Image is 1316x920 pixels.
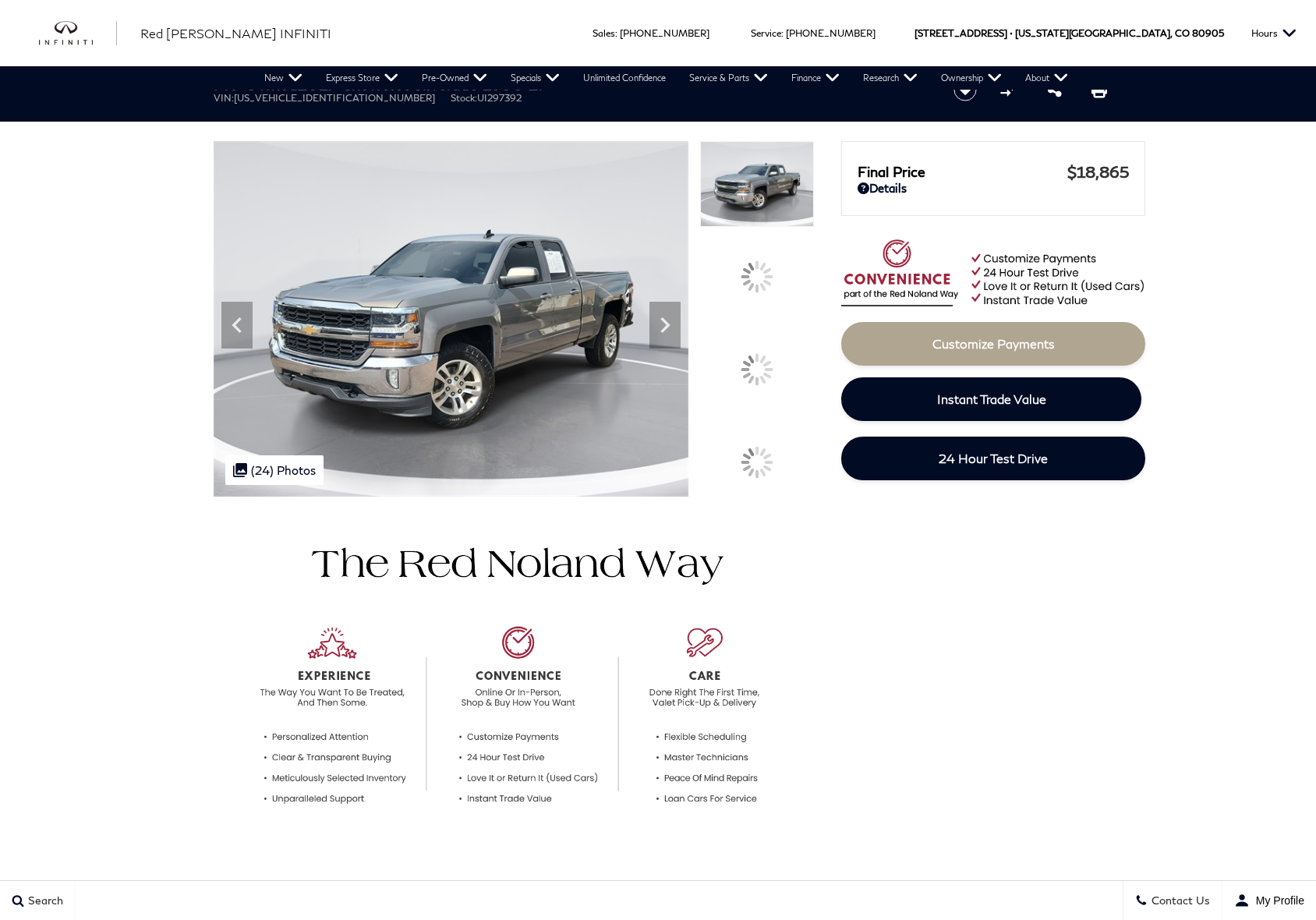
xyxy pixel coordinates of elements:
span: : [781,27,784,39]
a: About [1014,66,1080,90]
a: Details [858,181,1129,195]
span: Customize Payments [932,336,1055,351]
a: Express Store [314,66,410,90]
a: Unlimited Confidence [571,66,677,90]
a: Specials [499,66,571,90]
a: Ownership [929,66,1014,90]
span: My Profile [1250,894,1304,907]
a: Finance [780,66,851,90]
span: Instant Trade Value [937,391,1046,406]
button: user-profile-menu [1222,881,1316,920]
span: Sales [593,27,615,39]
a: Red [PERSON_NAME] INFINITI [140,24,331,43]
a: [PHONE_NUMBER] [786,27,876,39]
span: 24 Hour Test Drive [939,451,1048,465]
a: Customize Payments [841,322,1145,366]
a: Service & Parts [677,66,780,90]
a: New [253,66,314,90]
div: (24) Photos [225,455,324,485]
button: Compare vehicle [998,78,1021,101]
img: INFINITI [39,21,117,46]
a: Final Price $18,865 [858,162,1129,181]
img: Used 2017 Pepperdust Metallic Chevrolet LT image 1 [700,141,814,227]
img: Used 2017 Pepperdust Metallic Chevrolet LT image 1 [214,141,688,497]
span: [US_VEHICLE_IDENTIFICATION_NUMBER] [234,92,435,104]
span: VIN: [214,92,234,104]
span: Final Price [858,163,1067,180]
span: Search [24,894,63,908]
a: Research [851,66,929,90]
a: [STREET_ADDRESS] • [US_STATE][GEOGRAPHIC_DATA], CO 80905 [914,27,1224,39]
span: Red [PERSON_NAME] INFINITI [140,26,331,41]
a: Instant Trade Value [841,377,1141,421]
a: infiniti [39,21,117,46]
span: $18,865 [1067,162,1129,181]
a: Pre-Owned [410,66,499,90]
span: Stock: [451,92,477,104]
span: Service [751,27,781,39]
a: [PHONE_NUMBER] [620,27,709,39]
nav: Main Navigation [253,66,1080,90]
span: UI297392 [477,92,522,104]
span: : [615,27,617,39]
a: 24 Hour Test Drive [841,437,1145,480]
span: Contact Us [1148,894,1210,908]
